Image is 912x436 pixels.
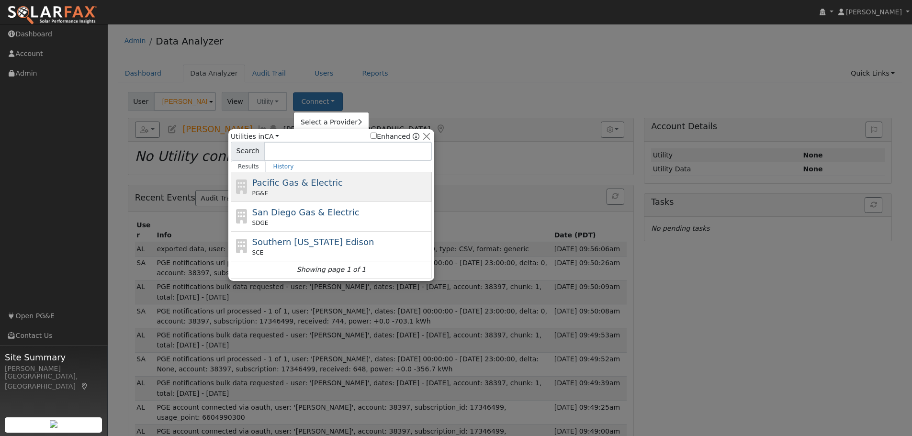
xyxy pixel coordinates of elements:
[371,132,419,142] span: Show enhanced providers
[231,142,265,161] span: Search
[371,133,377,139] input: Enhanced
[7,5,97,25] img: SolarFax
[5,351,102,364] span: Site Summary
[252,189,268,198] span: PG&E
[50,420,57,428] img: retrieve
[252,178,343,188] span: Pacific Gas & Electric
[297,265,366,275] i: Showing page 1 of 1
[846,8,902,16] span: [PERSON_NAME]
[80,382,89,390] a: Map
[264,133,279,140] a: CA
[5,364,102,374] div: [PERSON_NAME]
[266,161,301,172] a: History
[413,133,419,140] a: Enhanced Providers
[252,237,374,247] span: Southern [US_STATE] Edison
[294,116,369,129] a: Select a Provider
[231,132,279,142] span: Utilities in
[231,161,266,172] a: Results
[371,132,410,142] label: Enhanced
[252,248,264,257] span: SCE
[252,207,360,217] span: San Diego Gas & Electric
[5,371,102,391] div: [GEOGRAPHIC_DATA], [GEOGRAPHIC_DATA]
[252,219,269,227] span: SDGE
